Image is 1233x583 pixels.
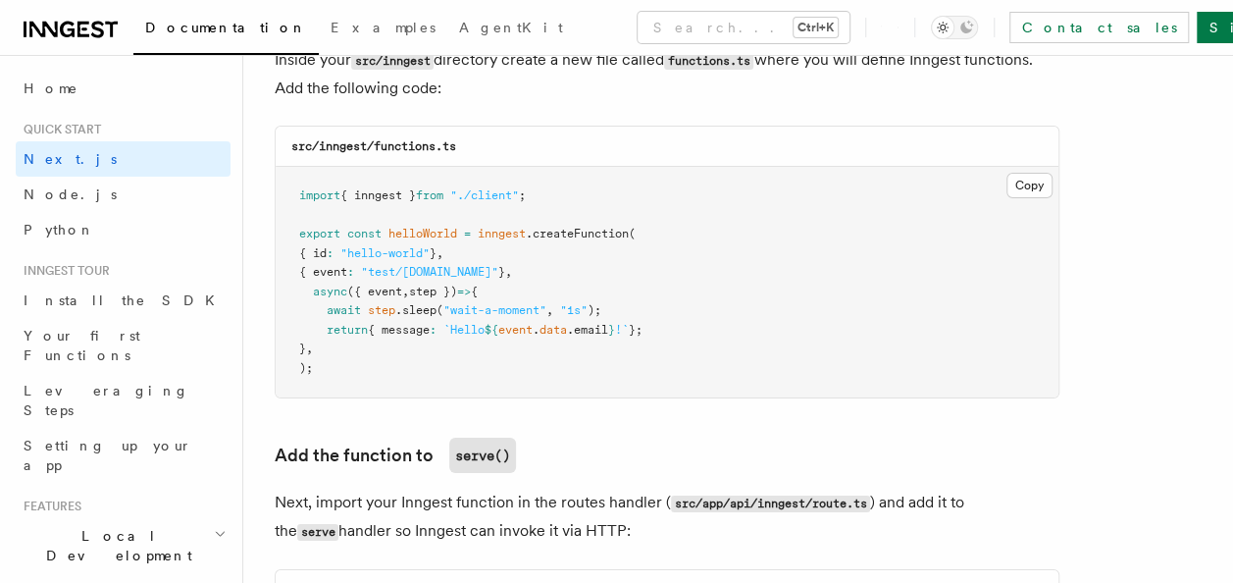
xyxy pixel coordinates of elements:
code: src/inngest/functions.ts [291,139,456,153]
span: { message [368,323,430,337]
span: : [347,265,354,279]
a: Your first Functions [16,318,231,373]
span: Quick start [16,122,101,137]
button: Copy [1006,173,1053,198]
span: Install the SDK [24,292,227,308]
span: : [430,323,437,337]
span: Local Development [16,526,214,565]
span: Home [24,79,78,98]
span: , [546,303,553,317]
span: data [539,323,567,337]
span: ; [519,188,526,202]
span: , [437,246,443,260]
span: => [457,285,471,298]
a: Python [16,212,231,247]
span: . [533,323,539,337]
span: { inngest } [340,188,416,202]
span: "hello-world" [340,246,430,260]
a: Setting up your app [16,428,231,483]
span: helloWorld [388,227,457,240]
span: "test/[DOMAIN_NAME]" [361,265,498,279]
button: Local Development [16,518,231,573]
span: Documentation [145,20,307,35]
code: serve() [449,438,516,473]
a: Install the SDK [16,283,231,318]
span: .createFunction [526,227,629,240]
span: ({ event [347,285,402,298]
span: async [313,285,347,298]
span: Python [24,222,95,238]
a: Home [16,71,231,106]
span: Leveraging Steps [24,383,189,418]
span: Examples [331,20,436,35]
span: ( [629,227,636,240]
span: , [402,285,409,298]
span: ${ [485,323,498,337]
span: return [327,323,368,337]
span: ); [588,303,601,317]
span: Features [16,499,81,514]
span: import [299,188,340,202]
code: src/inngest [351,53,434,70]
span: Node.js [24,186,117,202]
span: export [299,227,340,240]
a: Add the function toserve() [275,438,516,473]
span: !` [615,323,629,337]
span: } [299,342,306,355]
span: }; [629,323,642,337]
span: event [498,323,533,337]
span: "1s" [560,303,588,317]
span: const [347,227,382,240]
span: "wait-a-moment" [443,303,546,317]
code: serve [297,524,338,541]
span: Next.js [24,151,117,167]
span: step }) [409,285,457,298]
button: Toggle dark mode [931,16,978,39]
span: ); [299,361,313,375]
span: Your first Functions [24,328,140,363]
span: } [498,265,505,279]
p: Next, import your Inngest function in the routes handler ( ) and add it to the handler so Inngest... [275,489,1059,546]
a: Contact sales [1009,12,1189,43]
span: : [327,246,334,260]
span: , [306,342,313,355]
span: AgentKit [459,20,563,35]
a: Node.js [16,177,231,212]
span: { id [299,246,327,260]
span: { event [299,265,347,279]
a: Documentation [133,6,319,55]
a: Examples [319,6,447,53]
span: "./client" [450,188,519,202]
span: , [505,265,512,279]
span: step [368,303,395,317]
a: Next.js [16,141,231,177]
span: } [430,246,437,260]
span: = [464,227,471,240]
span: await [327,303,361,317]
code: src/app/api/inngest/route.ts [671,496,870,512]
span: inngest [478,227,526,240]
span: ( [437,303,443,317]
kbd: Ctrl+K [794,18,838,37]
code: functions.ts [664,53,753,70]
p: Inside your directory create a new file called where you will define Inngest functions. Add the f... [275,46,1059,102]
span: `Hello [443,323,485,337]
button: Search...Ctrl+K [638,12,849,43]
span: { [471,285,478,298]
span: Inngest tour [16,263,110,279]
span: Setting up your app [24,438,192,473]
span: from [416,188,443,202]
a: Leveraging Steps [16,373,231,428]
a: AgentKit [447,6,575,53]
span: .sleep [395,303,437,317]
span: .email [567,323,608,337]
span: } [608,323,615,337]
